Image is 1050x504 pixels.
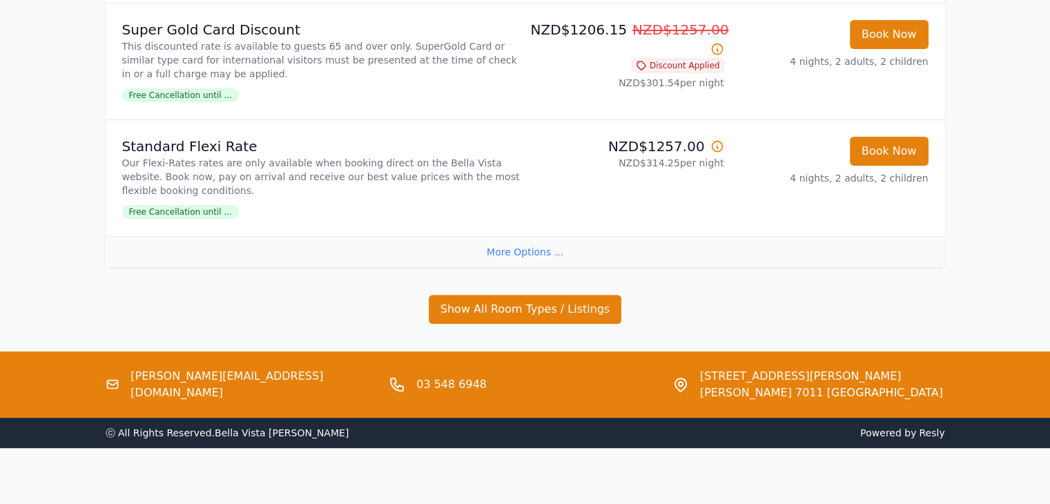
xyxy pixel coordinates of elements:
a: [PERSON_NAME][EMAIL_ADDRESS][DOMAIN_NAME] [130,368,378,401]
p: NZD$1257.00 [531,137,724,156]
span: Powered by [531,426,945,440]
p: This discounted rate is available to guests 65 and over only. SuperGold Card or similar type card... [122,39,520,81]
span: Free Cancellation until ... [122,205,239,219]
button: Book Now [850,137,929,166]
span: NZD$1257.00 [632,21,729,38]
p: 4 nights, 2 adults, 2 children [735,55,929,68]
span: [PERSON_NAME] 7011 [GEOGRAPHIC_DATA] [700,385,943,401]
p: Super Gold Card Discount [122,20,520,39]
p: Our Flexi-Rates rates are only available when booking direct on the Bella Vista website. Book now... [122,156,520,197]
p: 4 nights, 2 adults, 2 children [735,171,929,185]
p: NZD$301.54 per night [531,76,724,90]
button: Book Now [850,20,929,49]
p: NZD$1206.15 [531,20,724,59]
p: NZD$314.25 per night [531,156,724,170]
a: Resly [919,427,944,438]
span: ⓒ All Rights Reserved. Bella Vista [PERSON_NAME] [106,427,349,438]
p: Standard Flexi Rate [122,137,520,156]
span: Discount Applied [632,59,724,72]
span: Free Cancellation until ... [122,88,239,102]
div: More Options ... [106,236,945,267]
span: [STREET_ADDRESS][PERSON_NAME] [700,368,943,385]
button: Show All Room Types / Listings [429,295,622,324]
a: 03 548 6948 [416,376,487,393]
